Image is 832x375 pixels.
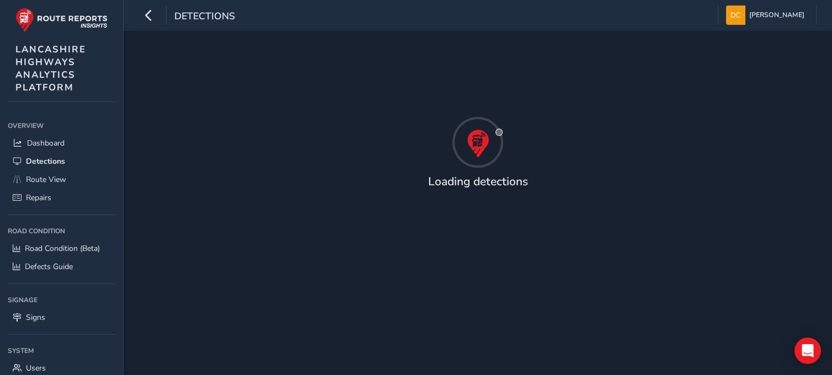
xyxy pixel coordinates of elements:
span: Route View [26,174,66,185]
span: Defects Guide [25,261,73,272]
button: [PERSON_NAME] [726,6,808,25]
a: Repairs [8,189,115,207]
a: Signs [8,308,115,326]
a: Route View [8,170,115,189]
div: System [8,342,115,359]
span: Road Condition (Beta) [25,243,100,254]
div: Road Condition [8,223,115,239]
span: Signs [26,312,45,323]
img: diamond-layout [726,6,745,25]
div: Overview [8,117,115,134]
img: rr logo [15,8,108,33]
span: LANCASHIRE HIGHWAYS ANALYTICS PLATFORM [15,43,86,94]
h4: Loading detections [428,175,528,189]
a: Detections [8,152,115,170]
a: Dashboard [8,134,115,152]
a: Road Condition (Beta) [8,239,115,258]
div: Signage [8,292,115,308]
span: Detections [26,156,65,167]
span: Dashboard [27,138,65,148]
span: [PERSON_NAME] [749,6,804,25]
div: Open Intercom Messenger [794,337,821,364]
span: Detections [174,9,235,25]
span: Users [26,363,46,373]
span: Repairs [26,192,51,203]
a: Defects Guide [8,258,115,276]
